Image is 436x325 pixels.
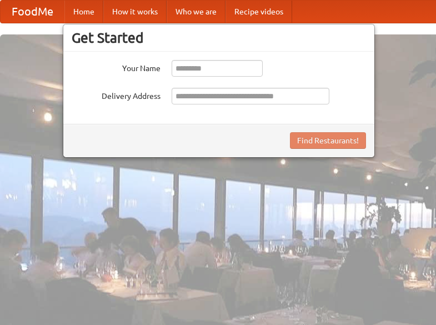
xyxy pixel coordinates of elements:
[167,1,225,23] a: Who we are
[72,29,366,46] h3: Get Started
[225,1,292,23] a: Recipe videos
[64,1,103,23] a: Home
[290,132,366,149] button: Find Restaurants!
[72,88,161,102] label: Delivery Address
[103,1,167,23] a: How it works
[1,1,64,23] a: FoodMe
[72,60,161,74] label: Your Name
